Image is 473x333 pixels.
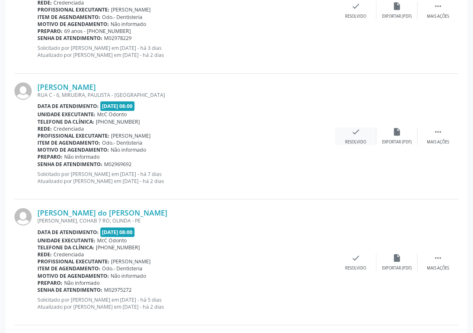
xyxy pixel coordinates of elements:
div: Mais ações [427,265,449,271]
b: Senha de atendimento: [37,35,102,42]
i: insert_drive_file [392,2,401,11]
b: Item de agendamento: [37,139,100,146]
b: Unidade executante: [37,237,95,244]
span: Credenciada [53,251,84,258]
span: [PHONE_NUMBER] [96,244,140,251]
p: Solicitado por [PERSON_NAME] em [DATE] - há 7 dias Atualizado por [PERSON_NAME] em [DATE] - há 2 ... [37,171,335,185]
span: Não informado [64,153,100,160]
b: Motivo de agendamento: [37,21,109,28]
b: Data de atendimento: [37,103,99,110]
span: [PERSON_NAME] [111,6,151,13]
div: Resolvido [345,14,366,19]
div: Resolvido [345,265,366,271]
b: Preparo: [37,279,63,286]
a: [PERSON_NAME] do [PERSON_NAME] [37,208,167,217]
span: M02978229 [104,35,132,42]
b: Data de atendimento: [37,229,99,236]
span: Odo.- Dentisteria [102,139,142,146]
span: Odo.- Dentisteria [102,14,142,21]
div: [PERSON_NAME], COHAB 7 RO, OLINDA - PE [37,217,335,224]
b: Item de agendamento: [37,14,100,21]
div: Resolvido [345,139,366,145]
div: Mais ações [427,139,449,145]
b: Preparo: [37,28,63,35]
b: Telefone da clínica: [37,118,94,125]
span: M02969692 [104,161,132,168]
span: Não informado [111,146,146,153]
i:  [434,127,443,136]
span: Não informado [111,272,146,279]
img: img [14,82,32,100]
span: 69 anos - [PHONE_NUMBER] [64,28,131,35]
span: Não informado [111,21,146,28]
b: Unidade executante: [37,111,95,118]
b: Telefone da clínica: [37,244,94,251]
span: Odo.- Dentisteria [102,265,142,272]
b: Profissional executante: [37,6,109,13]
span: [PERSON_NAME] [111,258,151,265]
i: check [351,2,360,11]
span: [PHONE_NUMBER] [96,118,140,125]
span: McC Odonto [97,237,127,244]
i: check [351,253,360,263]
span: M02975272 [104,286,132,293]
b: Rede: [37,125,52,132]
span: McC Odonto [97,111,127,118]
p: Solicitado por [PERSON_NAME] em [DATE] - há 5 dias Atualizado por [PERSON_NAME] em [DATE] - há 2 ... [37,296,335,310]
p: Solicitado por [PERSON_NAME] em [DATE] - há 3 dias Atualizado por [PERSON_NAME] em [DATE] - há 2 ... [37,45,335,59]
i:  [434,2,443,11]
b: Senha de atendimento: [37,161,102,168]
b: Item de agendamento: [37,265,100,272]
b: Motivo de agendamento: [37,146,109,153]
a: [PERSON_NAME] [37,82,96,91]
b: Profissional executante: [37,258,109,265]
div: Exportar (PDF) [382,139,412,145]
i: check [351,127,360,136]
b: Profissional executante: [37,132,109,139]
img: img [14,208,32,225]
i: insert_drive_file [392,127,401,136]
span: [DATE] 08:00 [100,227,135,237]
div: Exportar (PDF) [382,265,412,271]
div: Mais ações [427,14,449,19]
div: RUA C - 6, MIRUEIRA, PAULISTA - [GEOGRAPHIC_DATA] [37,91,335,98]
i:  [434,253,443,263]
i: insert_drive_file [392,253,401,263]
b: Rede: [37,251,52,258]
span: [DATE] 08:00 [100,101,135,111]
b: Senha de atendimento: [37,286,102,293]
b: Preparo: [37,153,63,160]
span: Credenciada [53,125,84,132]
div: Exportar (PDF) [382,14,412,19]
span: [PERSON_NAME] [111,132,151,139]
span: Não informado [64,279,100,286]
b: Motivo de agendamento: [37,272,109,279]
